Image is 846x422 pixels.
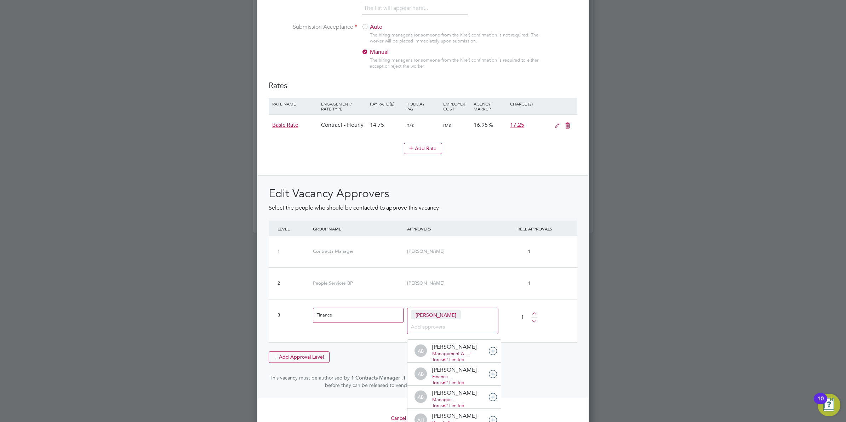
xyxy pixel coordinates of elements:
[368,98,405,110] div: Pay Rate (£)
[510,121,524,129] span: 17.25
[319,98,368,115] div: Engagement/ Rate Type
[432,380,464,386] span: Torus62 Limited
[452,397,453,403] span: -
[499,221,570,237] div: REQ. APPROVALS
[432,397,451,403] span: Manager
[441,98,472,115] div: Employer Cost
[364,4,431,13] li: The list will appear here...
[406,121,415,129] span: n/a
[276,221,311,237] div: LEVEL
[432,350,469,357] span: Management A…
[432,389,476,397] div: [PERSON_NAME]
[325,375,500,388] span: user(s) before they can be released to vendors for fulfilment.
[411,322,489,331] input: Add approvers
[370,57,542,69] div: The hiring manager's (or someone from the hirer) confirmation is required to either accept or rej...
[370,32,542,44] div: The hiring manager's (or someone from the hirer) confirmation is not required. The worker will be...
[415,391,427,403] span: AB
[474,121,488,129] span: 16.95
[528,280,530,286] span: 1
[415,368,427,380] span: AB
[470,350,471,357] span: -
[449,373,451,380] span: -
[411,310,461,319] span: [PERSON_NAME]
[432,412,476,420] div: [PERSON_NAME]
[368,115,405,135] div: 14.75
[407,280,445,286] span: [PERSON_NAME]
[269,351,330,363] button: + Add Approval Level
[278,280,309,286] div: 2
[270,375,350,381] span: This vacancy must be authorised by
[319,115,368,135] div: Contract - Hourly
[404,143,442,154] button: Add Rate
[432,357,464,363] span: Torus62 Limited
[313,280,353,286] span: People Services BP
[351,375,400,381] strong: 1 Contracts Manager
[269,204,440,211] span: Select the people who should be contacted to approve this vacancy.
[361,49,450,56] label: Manual
[443,121,451,129] span: n/a
[313,248,354,254] span: Contracts Manager
[269,23,357,31] label: Submission Acceptance
[405,221,499,237] div: APPROVERS
[269,81,577,91] h3: Rates
[278,312,309,318] div: 3
[817,399,824,408] div: 10
[432,343,476,351] div: [PERSON_NAME]
[361,23,450,31] label: Auto
[407,248,445,254] span: [PERSON_NAME]
[528,248,530,254] span: 1
[401,375,403,381] span: ,
[269,186,577,201] h2: Edit Vacancy Approvers
[508,98,551,110] div: Charge (£)
[472,98,508,115] div: Agency Markup
[432,373,448,380] span: Finance
[272,121,298,129] span: Basic Rate
[415,345,427,357] span: AB
[311,221,405,237] div: GROUP NAME
[432,403,464,409] span: Torus62 Limited
[818,394,840,416] button: Open Resource Center, 10 new notifications
[278,249,309,255] div: 1
[405,98,441,115] div: Holiday Pay
[270,98,319,110] div: Rate Name
[403,375,452,381] strong: 1 People Services BP
[432,366,476,374] div: [PERSON_NAME]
